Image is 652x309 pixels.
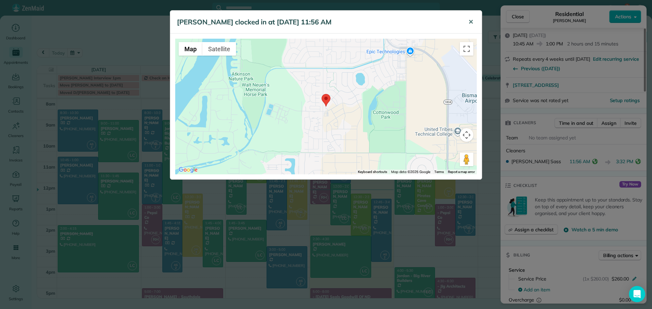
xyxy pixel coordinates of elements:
[448,170,475,174] a: Report a map error
[358,170,387,174] button: Keyboard shortcuts
[177,17,459,27] h5: [PERSON_NAME] clocked in at [DATE] 11:56 AM
[177,166,199,174] img: Google
[460,153,473,166] button: Drag Pegman onto the map to open Street View
[629,286,645,302] div: Open Intercom Messenger
[460,42,473,56] button: Toggle fullscreen view
[460,128,473,142] button: Map camera controls
[179,42,202,56] button: Show street map
[177,166,199,174] a: Open this area in Google Maps (opens a new window)
[202,42,236,56] button: Show satellite imagery
[434,170,444,174] a: Terms (opens in new tab)
[468,18,473,26] span: ✕
[391,170,430,174] span: Map data ©2025 Google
